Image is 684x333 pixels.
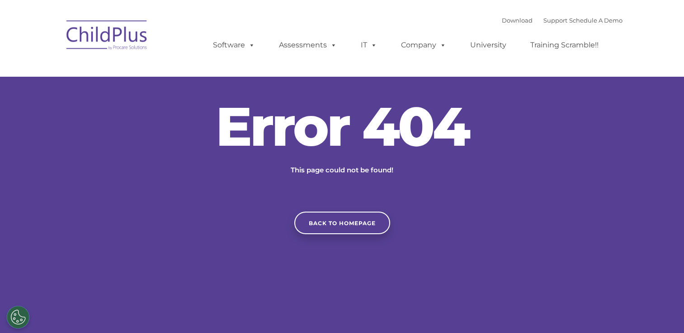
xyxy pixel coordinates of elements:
[352,36,386,54] a: IT
[502,17,623,24] font: |
[521,36,608,54] a: Training Scramble!!
[392,36,455,54] a: Company
[294,212,390,234] a: Back to homepage
[461,36,515,54] a: University
[247,165,437,176] p: This page could not be found!
[62,14,152,59] img: ChildPlus by Procare Solutions
[502,17,533,24] a: Download
[543,17,567,24] a: Support
[204,36,264,54] a: Software
[7,306,29,328] button: Cookies Settings
[207,99,478,153] h2: Error 404
[270,36,346,54] a: Assessments
[569,17,623,24] a: Schedule A Demo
